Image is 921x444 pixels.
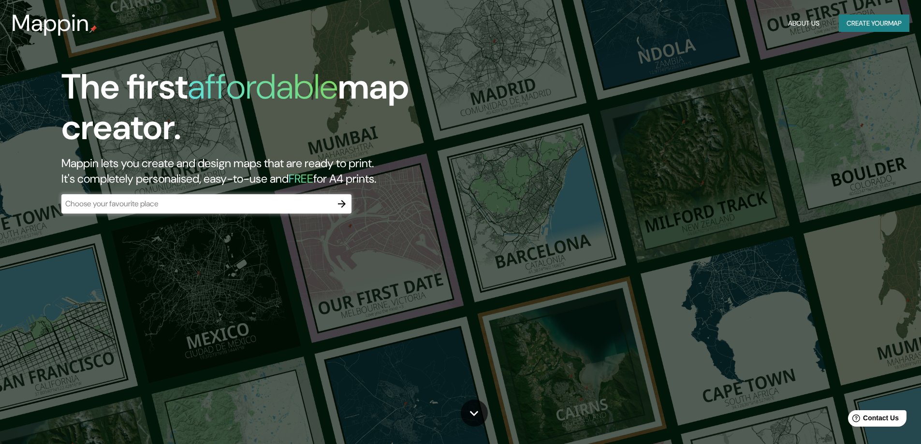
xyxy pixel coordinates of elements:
h1: The first map creator. [61,67,522,156]
h1: affordable [188,64,338,109]
iframe: Help widget launcher [835,406,910,433]
img: mappin-pin [89,25,97,33]
input: Choose your favourite place [61,198,332,209]
h3: Mappin [12,10,89,37]
button: Create yourmap [839,14,909,32]
h5: FREE [289,171,313,186]
button: About Us [784,14,823,32]
h2: Mappin lets you create and design maps that are ready to print. It's completely personalised, eas... [61,156,522,186]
